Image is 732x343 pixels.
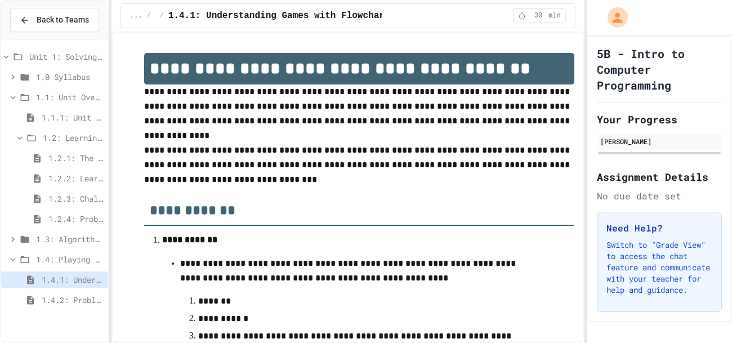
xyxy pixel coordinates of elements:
[36,71,104,83] span: 1.0 Syllabus
[606,239,712,296] p: Switch to "Grade View" to access the chat feature and communicate with your teacher for help and ...
[48,213,104,225] span: 1.2.4: Problem Solving Practice
[597,46,722,93] h1: 5B - Intro to Computer Programming
[36,233,104,245] span: 1.3: Algorithms - from Pseudocode to Flowcharts
[548,11,561,20] span: min
[597,189,722,203] div: No due date set
[168,9,395,23] span: 1.4.1: Understanding Games with Flowcharts
[48,172,104,184] span: 1.2.2: Learning to Solve Hard Problems
[36,253,104,265] span: 1.4: Playing Games
[596,5,631,30] div: My Account
[600,136,718,146] div: [PERSON_NAME]
[146,11,150,20] span: /
[48,152,104,164] span: 1.2.1: The Growth Mindset
[43,132,104,144] span: 1.2: Learning to Solve Hard Problems
[37,14,89,26] span: Back to Teams
[42,112,104,123] span: 1.1.1: Unit Overview
[130,11,142,20] span: ...
[42,274,104,286] span: 1.4.1: Understanding Games with Flowcharts
[160,11,164,20] span: /
[36,91,104,103] span: 1.1: Unit Overview
[10,8,99,32] button: Back to Teams
[48,193,104,204] span: 1.2.3: Challenge Problem - The Bridge
[597,169,722,185] h2: Assignment Details
[42,294,104,306] span: 1.4.2: Problem Solving Reflection
[529,11,547,20] span: 30
[29,51,104,63] span: Unit 1: Solving Problems in Computer Science
[597,112,722,127] h2: Your Progress
[606,221,712,235] h3: Need Help?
